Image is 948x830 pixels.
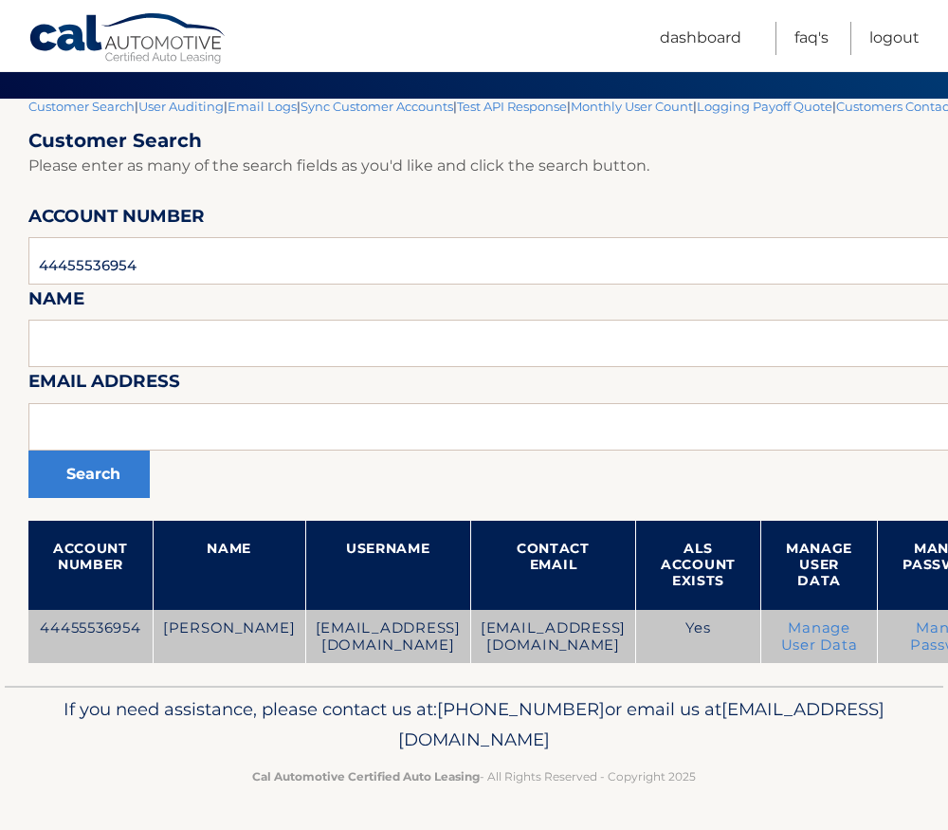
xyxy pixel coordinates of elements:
[437,698,605,720] span: [PHONE_NUMBER]
[153,610,305,664] td: [PERSON_NAME]
[28,12,228,67] a: Cal Automotive
[457,99,567,114] a: Test API Response
[869,22,920,55] a: Logout
[760,521,877,610] th: Manage User Data
[697,99,832,114] a: Logging Payoff Quote
[571,99,693,114] a: Monthly User Count
[470,521,635,610] th: Contact Email
[28,451,150,498] button: Search
[28,367,180,402] label: Email Address
[138,99,224,114] a: User Auditing
[470,610,635,664] td: [EMAIL_ADDRESS][DOMAIN_NAME]
[28,285,84,320] label: Name
[33,766,915,786] p: - All Rights Reserved - Copyright 2025
[398,698,884,750] span: [EMAIL_ADDRESS][DOMAIN_NAME]
[28,521,153,610] th: Account Number
[636,610,761,664] td: Yes
[660,22,741,55] a: Dashboard
[305,521,470,610] th: Username
[301,99,453,114] a: Sync Customer Accounts
[305,610,470,664] td: [EMAIL_ADDRESS][DOMAIN_NAME]
[781,619,858,654] a: Manage User Data
[28,610,153,664] td: 44455536954
[33,694,915,755] p: If you need assistance, please contact us at: or email us at
[153,521,305,610] th: Name
[252,769,480,784] strong: Cal Automotive Certified Auto Leasing
[28,99,135,114] a: Customer Search
[636,521,761,610] th: ALS Account Exists
[28,202,205,237] label: Account Number
[794,22,829,55] a: FAQ's
[228,99,297,114] a: Email Logs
